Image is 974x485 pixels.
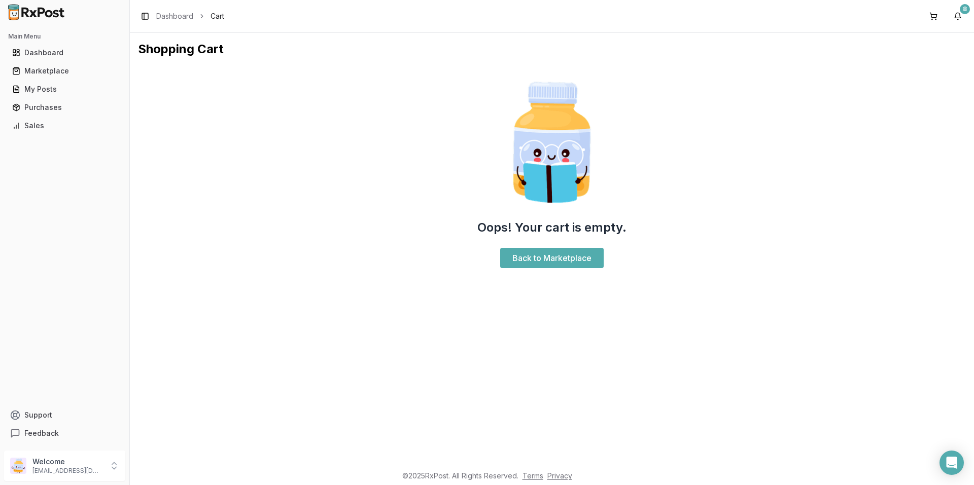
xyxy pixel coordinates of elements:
[156,11,224,21] nav: breadcrumb
[12,84,117,94] div: My Posts
[523,471,543,480] a: Terms
[960,4,970,14] div: 8
[4,424,125,442] button: Feedback
[32,457,103,467] p: Welcome
[24,428,59,438] span: Feedback
[8,80,121,98] a: My Posts
[8,98,121,117] a: Purchases
[500,248,604,268] a: Back to Marketplace
[8,62,121,80] a: Marketplace
[4,4,69,20] img: RxPost Logo
[4,118,125,134] button: Sales
[8,44,121,62] a: Dashboard
[940,451,964,475] div: Open Intercom Messenger
[211,11,224,21] span: Cart
[4,99,125,116] button: Purchases
[138,41,966,57] h1: Shopping Cart
[4,406,125,424] button: Support
[487,78,617,207] img: Smart Pill Bottle
[950,8,966,24] button: 8
[8,117,121,135] a: Sales
[4,45,125,61] button: Dashboard
[12,48,117,58] div: Dashboard
[8,32,121,41] h2: Main Menu
[32,467,103,475] p: [EMAIL_ADDRESS][DOMAIN_NAME]
[4,81,125,97] button: My Posts
[12,66,117,76] div: Marketplace
[4,63,125,79] button: Marketplace
[12,102,117,113] div: Purchases
[547,471,572,480] a: Privacy
[156,11,193,21] a: Dashboard
[477,219,627,236] h2: Oops! Your cart is empty.
[12,121,117,131] div: Sales
[10,458,26,474] img: User avatar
